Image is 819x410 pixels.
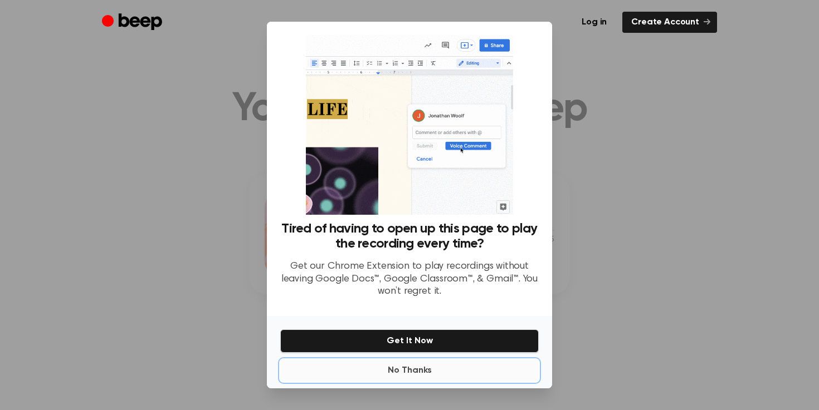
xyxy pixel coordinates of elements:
button: No Thanks [280,359,539,382]
p: Get our Chrome Extension to play recordings without leaving Google Docs™, Google Classroom™, & Gm... [280,260,539,298]
img: Beep extension in action [306,35,513,215]
a: Beep [102,12,165,33]
a: Log in [573,12,616,33]
a: Create Account [622,12,717,33]
button: Get It Now [280,329,539,353]
h3: Tired of having to open up this page to play the recording every time? [280,221,539,251]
